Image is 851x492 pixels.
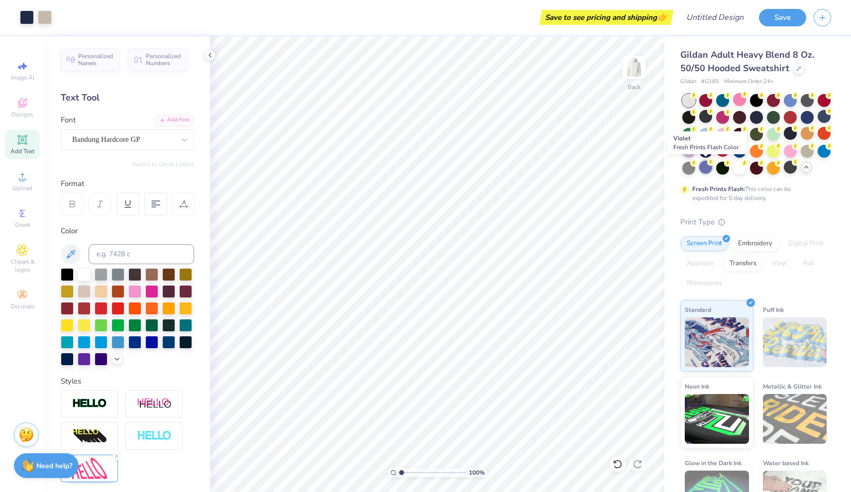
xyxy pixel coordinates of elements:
div: Add Font [155,114,194,126]
input: e.g. 7428 c [89,244,194,264]
strong: Fresh Prints Flash: [692,185,745,193]
span: Greek [15,221,30,229]
input: Untitled Design [678,7,751,27]
span: Minimum Order: 24 + [724,78,774,86]
img: Metallic & Glitter Ink [763,394,827,444]
div: Digital Print [782,236,830,251]
span: Upload [12,184,32,192]
div: Violet [668,131,747,154]
div: Back [628,83,640,92]
span: Standard [685,304,711,315]
div: This color can be expedited for 5 day delivery. [692,185,815,202]
img: Standard [685,317,749,367]
img: Puff Ink [763,317,827,367]
div: Styles [61,376,194,387]
span: 👉 [657,11,668,23]
span: Clipart & logos [5,258,40,274]
span: Glow in the Dark Ink [685,458,742,468]
span: # G185 [701,78,719,86]
div: Vinyl [766,256,794,271]
span: Gildan Adult Heavy Blend 8 Oz. 50/50 Hooded Sweatshirt [680,49,814,74]
span: Designs [11,110,33,118]
div: Save to see pricing and shipping [542,10,671,25]
div: Applique [680,256,720,271]
span: Decorate [10,302,34,310]
strong: Need help? [36,461,72,471]
div: Foil [797,256,820,271]
div: Transfers [723,256,763,271]
img: Neon Ink [685,394,749,444]
div: Screen Print [680,236,729,251]
div: Color [61,225,194,237]
button: Save [759,9,806,26]
img: Stroke [72,398,107,409]
img: Back [624,58,644,78]
span: Personalized Numbers [146,53,181,67]
div: Print Type [680,216,831,228]
span: Personalized Names [78,53,113,67]
span: Fresh Prints Flash Color [673,143,739,151]
button: Switch to Greek Letters [132,160,194,168]
span: Water based Ink [763,458,809,468]
span: Image AI [11,74,34,82]
span: Neon Ink [685,381,709,392]
span: Gildan [680,78,696,86]
label: Font [61,114,76,126]
div: Rhinestones [680,276,729,291]
span: Metallic & Glitter Ink [763,381,822,392]
img: Free Distort [72,458,107,479]
div: Format [61,178,195,190]
span: Add Text [10,147,34,155]
div: Embroidery [732,236,779,251]
span: 100 % [469,468,485,477]
img: 3d Illusion [72,428,107,444]
img: Negative Space [137,430,172,442]
img: Shadow [137,397,172,410]
div: Text Tool [61,91,194,104]
span: Puff Ink [763,304,784,315]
